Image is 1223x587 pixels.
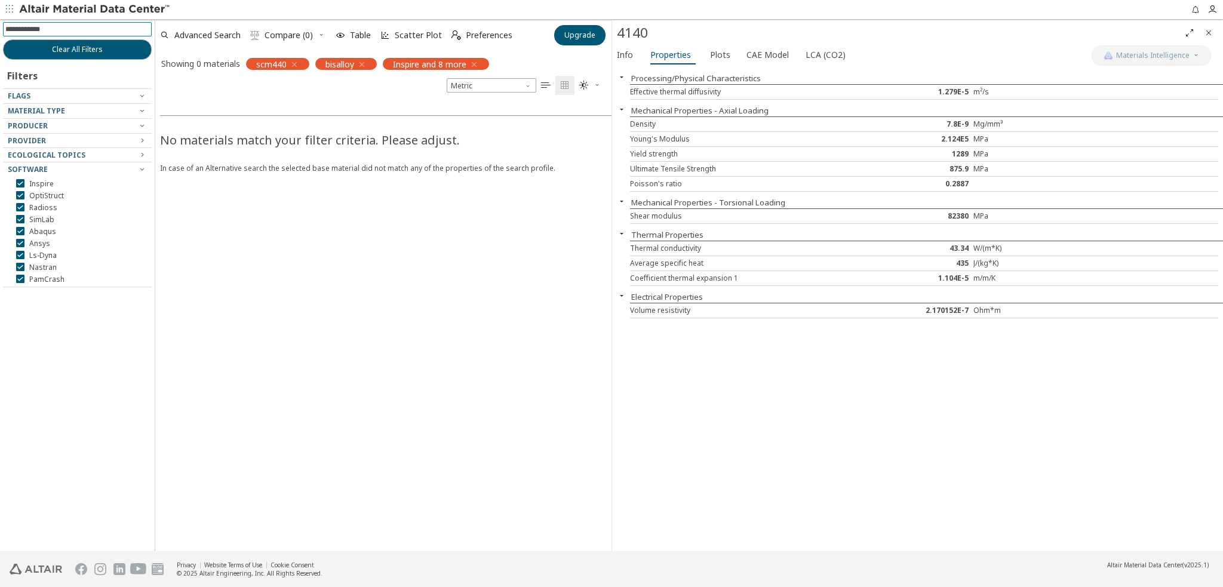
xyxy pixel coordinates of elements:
[630,164,875,174] div: Ultimate Tensile Strength
[3,104,152,118] button: Material Type
[746,45,789,64] span: CAE Model
[617,23,1180,42] div: 4140
[29,239,50,248] span: Ansys
[973,164,1071,174] div: MPa
[161,58,240,69] div: Showing 0 materials
[8,136,46,146] span: Provider
[650,45,691,64] span: Properties
[973,211,1071,221] div: MPa
[579,81,589,90] i: 
[29,227,56,236] span: Abaqus
[973,87,1071,97] div: m²/s
[3,60,44,88] div: Filters
[177,569,322,577] div: © 2025 Altair Engineering, Inc. All Rights Reserved.
[29,203,57,213] span: Radioss
[447,78,536,93] span: Metric
[574,76,606,95] button: Theme
[875,306,973,315] div: 2.170152E-7
[631,229,703,240] button: Thermal Properties
[447,78,536,93] div: Unit System
[630,134,875,144] div: Young's Modulus
[256,59,287,69] span: scm440
[250,30,260,40] i: 
[8,121,48,131] span: Producer
[630,273,875,283] div: Coefficient thermal expansion 1
[630,211,875,221] div: Shear modulus
[973,259,1071,268] div: J/(kg*K)
[631,291,703,302] button: Electrical Properties
[8,150,85,160] span: Ecological Topics
[1199,23,1218,42] button: Close
[325,59,354,69] span: bisalloy
[177,561,196,569] a: Privacy
[564,30,595,40] span: Upgrade
[466,31,512,39] span: Preferences
[612,229,631,238] button: Close
[3,148,152,162] button: Ecological Topics
[875,164,973,174] div: 875.9
[973,134,1071,144] div: MPa
[875,211,973,221] div: 82380
[8,106,65,116] span: Material Type
[1116,51,1190,60] span: Materials Intelligence
[29,191,64,201] span: OptiStruct
[3,119,152,133] button: Producer
[29,215,54,225] span: SimLab
[631,73,761,84] button: Processing/Physical Characteristics
[8,164,48,174] span: Software
[541,81,551,90] i: 
[271,561,314,569] a: Cookie Consent
[3,134,152,148] button: Provider
[875,87,973,97] div: 1.279E-5
[973,306,1071,315] div: Ohm*m
[555,76,574,95] button: Tile View
[29,275,64,284] span: PamCrash
[393,59,466,69] span: Inspire and 8 more
[617,45,633,64] span: Info
[8,91,30,101] span: Flags
[1092,45,1211,66] button: AI CopilotMaterials Intelligence
[3,89,152,103] button: Flags
[875,179,973,189] div: 0.2887
[630,179,875,189] div: Poisson's ratio
[875,259,973,268] div: 435
[204,561,262,569] a: Website Terms of Use
[19,4,171,16] img: Altair Material Data Center
[631,105,769,116] button: Mechanical Properties - Axial Loading
[29,251,57,260] span: Ls-Dyna
[174,31,241,39] span: Advanced Search
[630,119,875,129] div: Density
[875,119,973,129] div: 7.8E-9
[631,197,785,208] button: Mechanical Properties - Torsional Loading
[630,149,875,159] div: Yield strength
[612,72,631,82] button: Close
[612,105,631,114] button: Close
[630,259,875,268] div: Average specific heat
[875,244,973,253] div: 43.34
[52,45,103,54] span: Clear All Filters
[630,306,875,315] div: Volume resistivity
[1104,51,1113,60] img: AI Copilot
[973,244,1071,253] div: W/(m*K)
[630,87,875,97] div: Effective thermal diffusivity
[612,291,631,300] button: Close
[875,149,973,159] div: 1289
[710,45,730,64] span: Plots
[612,196,631,206] button: Close
[875,134,973,144] div: 2.124E5
[395,31,442,39] span: Scatter Plot
[350,31,371,39] span: Table
[3,39,152,60] button: Clear All Filters
[451,30,461,40] i: 
[1180,23,1199,42] button: Full Screen
[265,31,313,39] span: Compare (0)
[3,162,152,177] button: Software
[806,45,846,64] span: LCA (CO2)
[1107,561,1209,569] div: (v2025.1)
[973,119,1071,129] div: Mg/mm³
[29,179,54,189] span: Inspire
[536,76,555,95] button: Table View
[973,273,1071,283] div: m/m/K
[10,564,62,574] img: Altair Engineering
[560,81,570,90] i: 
